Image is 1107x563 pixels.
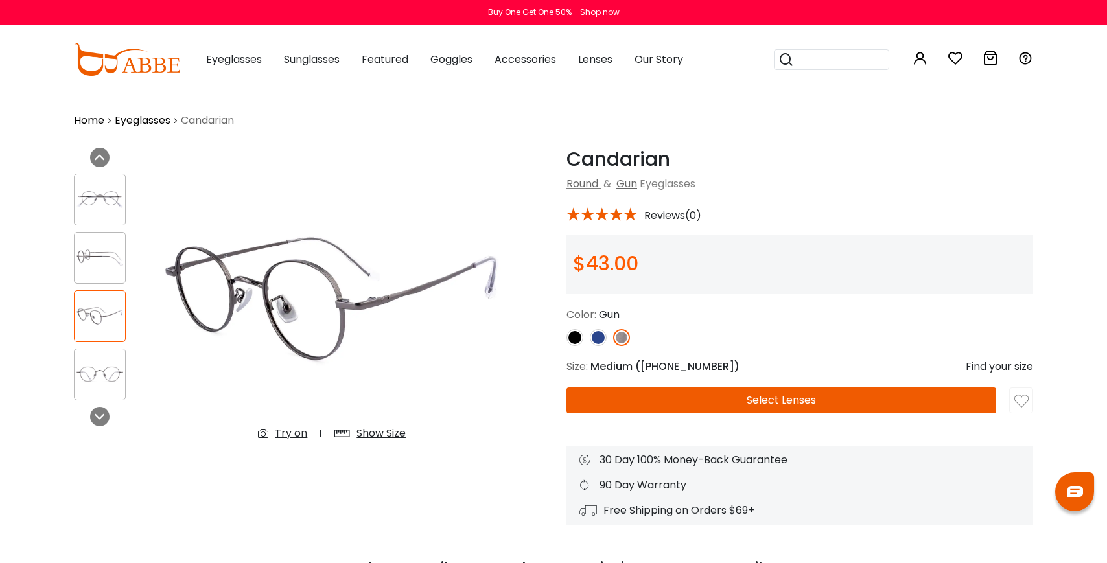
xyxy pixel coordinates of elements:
a: Shop now [574,6,620,17]
span: Sunglasses [284,52,340,67]
span: Eyeglasses [206,52,262,67]
a: Eyeglasses [115,113,170,128]
img: like [1014,394,1029,408]
div: Free Shipping on Orders $69+ [579,503,1020,518]
span: Medium ( ) [590,359,740,374]
span: Reviews(0) [644,210,701,222]
span: & [601,176,614,191]
img: chat [1067,486,1083,497]
img: abbeglasses.com [74,43,180,76]
div: 90 Day Warranty [579,477,1020,493]
span: Goggles [430,52,472,67]
span: Color: [566,307,596,322]
span: Featured [362,52,408,67]
span: Lenses [578,52,612,67]
img: Candarian Gun Titanium Eyeglasses , NosePads Frames from ABBE Glasses [75,362,125,387]
div: Shop now [580,6,620,18]
span: $43.00 [573,249,638,277]
img: Candarian Gun Titanium Eyeglasses , NosePads Frames from ABBE Glasses [75,187,125,212]
span: Accessories [495,52,556,67]
div: Try on [275,426,307,441]
img: Candarian Gun Titanium Eyeglasses , NosePads Frames from ABBE Glasses [75,245,125,270]
span: Size: [566,359,588,374]
span: [PHONE_NUMBER] [640,359,734,374]
span: Candarian [181,113,234,128]
button: Select Lenses [566,387,996,413]
a: Gun [616,176,637,191]
a: Round [566,176,598,191]
div: Buy One Get One 50% [488,6,572,18]
span: Gun [599,307,620,322]
h1: Candarian [566,148,1033,171]
div: Show Size [356,426,406,441]
a: Home [74,113,104,128]
img: Candarian Gun Titanium Eyeglasses , NosePads Frames from ABBE Glasses [75,303,125,328]
img: Candarian Gun Titanium Eyeglasses , NosePads Frames from ABBE Glasses [150,148,515,452]
span: Our Story [635,52,683,67]
div: 30 Day 100% Money-Back Guarantee [579,452,1020,468]
span: Eyeglasses [640,176,695,191]
div: Find your size [966,359,1033,374]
